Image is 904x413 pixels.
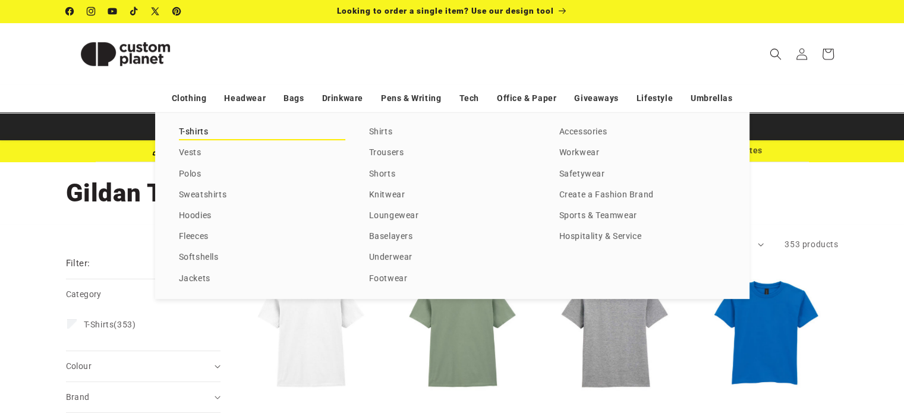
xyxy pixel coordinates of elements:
[84,320,114,329] span: T-Shirts
[66,351,221,382] summary: Colour (0 selected)
[559,166,726,182] a: Safetywear
[559,187,726,203] a: Create a Fashion Brand
[369,124,536,140] a: Shirts
[337,6,554,15] span: Looking to order a single item? Use our design tool
[66,361,92,371] span: Colour
[559,208,726,224] a: Sports & Teamwear
[66,27,185,81] img: Custom Planet
[705,285,904,413] iframe: Chat Widget
[224,88,266,109] a: Headwear
[61,23,189,85] a: Custom Planet
[459,88,478,109] a: Tech
[559,124,726,140] a: Accessories
[559,229,726,245] a: Hospitality & Service
[369,145,536,161] a: Trousers
[574,88,618,109] a: Giveaways
[322,88,363,109] a: Drinkware
[66,392,90,402] span: Brand
[369,208,536,224] a: Loungewear
[691,88,732,109] a: Umbrellas
[369,250,536,266] a: Underwear
[284,88,304,109] a: Bags
[84,319,136,330] span: (353)
[369,166,536,182] a: Shorts
[179,187,345,203] a: Sweatshirts
[369,271,536,287] a: Footwear
[763,41,789,67] summary: Search
[497,88,556,109] a: Office & Paper
[637,88,673,109] a: Lifestyle
[179,271,345,287] a: Jackets
[179,208,345,224] a: Hoodies
[179,145,345,161] a: Vests
[369,229,536,245] a: Baselayers
[179,124,345,140] a: T-shirts
[66,382,221,412] summary: Brand (0 selected)
[179,166,345,182] a: Polos
[179,250,345,266] a: Softshells
[172,88,207,109] a: Clothing
[559,145,726,161] a: Workwear
[179,229,345,245] a: Fleeces
[381,88,441,109] a: Pens & Writing
[369,187,536,203] a: Knitwear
